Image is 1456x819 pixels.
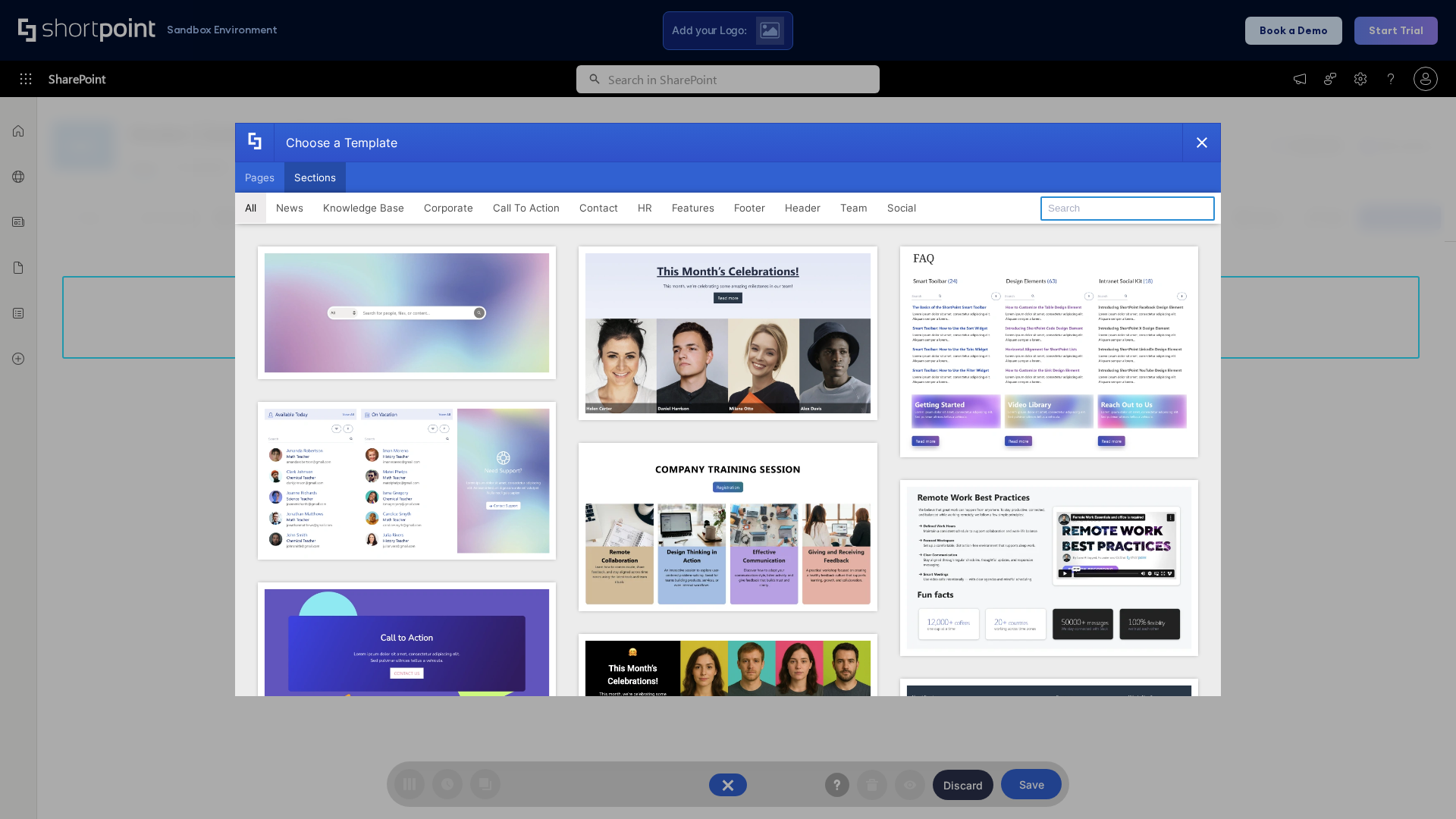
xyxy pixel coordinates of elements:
[724,193,775,223] button: Footer
[235,162,284,193] button: Pages
[775,193,830,223] button: Header
[570,193,628,223] button: Contact
[284,162,346,193] button: Sections
[1183,643,1456,819] iframe: Chat Widget
[830,193,877,223] button: Team
[274,124,397,162] div: Choose a Template
[483,193,570,223] button: Call To Action
[235,193,266,223] button: All
[414,193,483,223] button: Corporate
[628,193,662,223] button: HR
[662,193,724,223] button: Features
[1040,196,1215,221] input: Search
[877,193,926,223] button: Social
[235,123,1221,696] div: template selector
[266,193,313,223] button: News
[313,193,414,223] button: Knowledge Base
